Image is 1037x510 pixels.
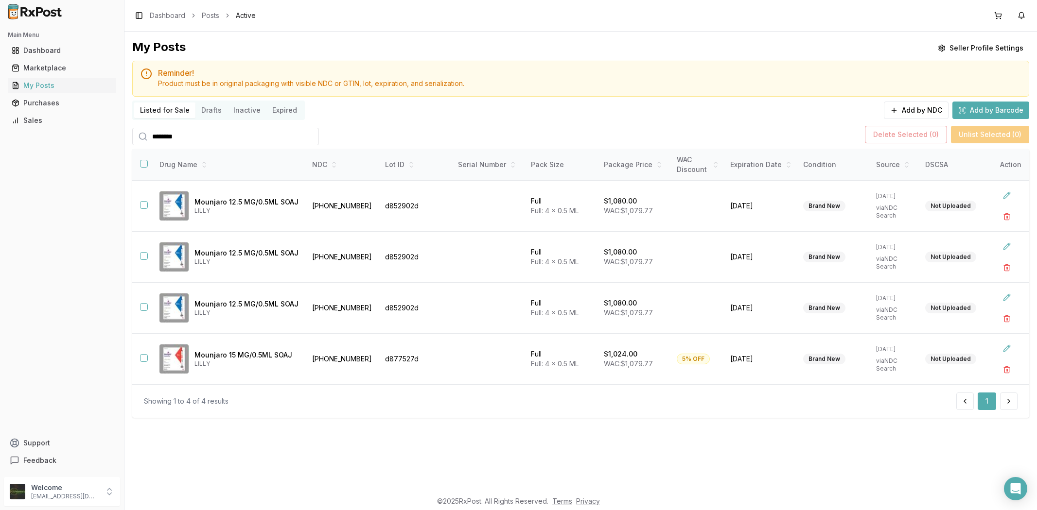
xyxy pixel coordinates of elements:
div: Source [876,160,914,170]
div: Open Intercom Messenger [1004,477,1027,500]
th: DSCSA [919,149,992,181]
p: Mounjaro 15 MG/0.5ML SOAJ [194,350,299,360]
p: Welcome [31,483,99,493]
button: Drafts [195,102,228,118]
span: WAC: $1,079.77 [604,359,653,368]
img: Mounjaro 12.5 MG/0.5ML SOAJ [159,191,189,221]
div: Sales [12,116,112,125]
button: Marketplace [4,60,120,76]
nav: breadcrumb [150,11,256,20]
button: Feedback [4,452,120,469]
button: Add by Barcode [952,102,1029,119]
p: Mounjaro 12.5 MG/0.5ML SOAJ [194,299,299,309]
p: via NDC Search [876,204,914,220]
td: [PHONE_NUMBER] [306,283,379,334]
div: Product must be in original packaging with visible NDC or GTIN, lot, expiration, and serialization. [158,79,1021,88]
span: [DATE] [730,201,791,211]
p: [EMAIL_ADDRESS][DOMAIN_NAME] [31,493,99,500]
span: Full: 4 x 0.5 ML [531,206,579,215]
p: via NDC Search [876,255,914,271]
a: Dashboard [150,11,185,20]
span: Active [236,11,256,20]
button: Dashboard [4,43,120,58]
td: [PHONE_NUMBER] [306,232,379,283]
img: Mounjaro 15 MG/0.5ML SOAJ [159,344,189,374]
a: Sales [8,112,116,129]
span: [DATE] [730,303,791,313]
span: WAC: $1,079.77 [604,206,653,215]
button: Support [4,434,120,452]
p: [DATE] [876,294,914,302]
img: Mounjaro 12.5 MG/0.5ML SOAJ [159,242,189,272]
button: Purchases [4,95,120,111]
h2: Main Menu [8,31,116,39]
div: Package Price [604,160,665,170]
div: Not Uploaded [925,303,976,313]
a: My Posts [8,77,116,94]
p: via NDC Search [876,306,914,322]
p: [DATE] [876,192,914,200]
button: Sales [4,113,120,128]
button: Delete [998,208,1016,225]
a: Posts [202,11,219,20]
div: Brand New [803,354,845,364]
div: Showing 1 to 4 of 4 results [144,396,228,406]
button: Expired [266,102,303,118]
img: RxPost Logo [4,4,66,19]
div: Purchases [12,98,112,108]
div: Drug Name [159,160,299,170]
button: Delete [998,310,1016,327]
a: Marketplace [8,59,116,77]
p: $1,024.00 [604,349,637,359]
div: Marketplace [12,63,112,73]
div: My Posts [132,39,186,57]
span: Full: 4 x 0.5 ML [531,359,579,368]
span: [DATE] [730,354,791,364]
div: Brand New [803,201,845,211]
span: [DATE] [730,252,791,262]
span: WAC: $1,079.77 [604,257,653,266]
span: WAC: $1,079.77 [604,308,653,317]
button: Listed for Sale [134,102,195,118]
a: Terms [552,497,572,505]
div: Not Uploaded [925,354,976,364]
a: Privacy [576,497,600,505]
button: Edit [998,238,1016,255]
td: Full [525,283,598,334]
p: [DATE] [876,243,914,251]
td: Full [525,232,598,283]
img: Mounjaro 12.5 MG/0.5ML SOAJ [159,293,189,323]
p: $1,080.00 [604,298,637,308]
p: LILLY [194,207,299,215]
button: My Posts [4,78,120,93]
p: LILLY [194,360,299,368]
p: $1,080.00 [604,196,637,206]
button: Add by NDC [884,102,949,119]
div: Brand New [803,252,845,262]
th: Action [992,149,1029,181]
a: Purchases [8,94,116,112]
div: Serial Number [458,160,519,170]
div: Lot ID [385,160,446,170]
td: Full [525,181,598,232]
p: Mounjaro 12.5 MG/0.5ML SOAJ [194,248,299,258]
p: LILLY [194,258,299,266]
th: Condition [797,149,870,181]
div: WAC Discount [677,155,719,174]
button: Edit [998,340,1016,357]
button: Edit [998,187,1016,204]
td: d852902d [379,181,452,232]
div: NDC [312,160,373,170]
div: Dashboard [12,46,112,55]
td: d852902d [379,232,452,283]
button: Inactive [228,102,266,118]
div: 5% OFF [677,354,710,364]
p: [DATE] [876,345,914,353]
button: Seller Profile Settings [932,39,1029,57]
span: Feedback [23,456,56,465]
div: Not Uploaded [925,201,976,211]
div: Expiration Date [730,160,791,170]
h5: Reminder! [158,69,1021,77]
th: Pack Size [525,149,598,181]
p: Mounjaro 12.5 MG/0.5ML SOAJ [194,197,299,207]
